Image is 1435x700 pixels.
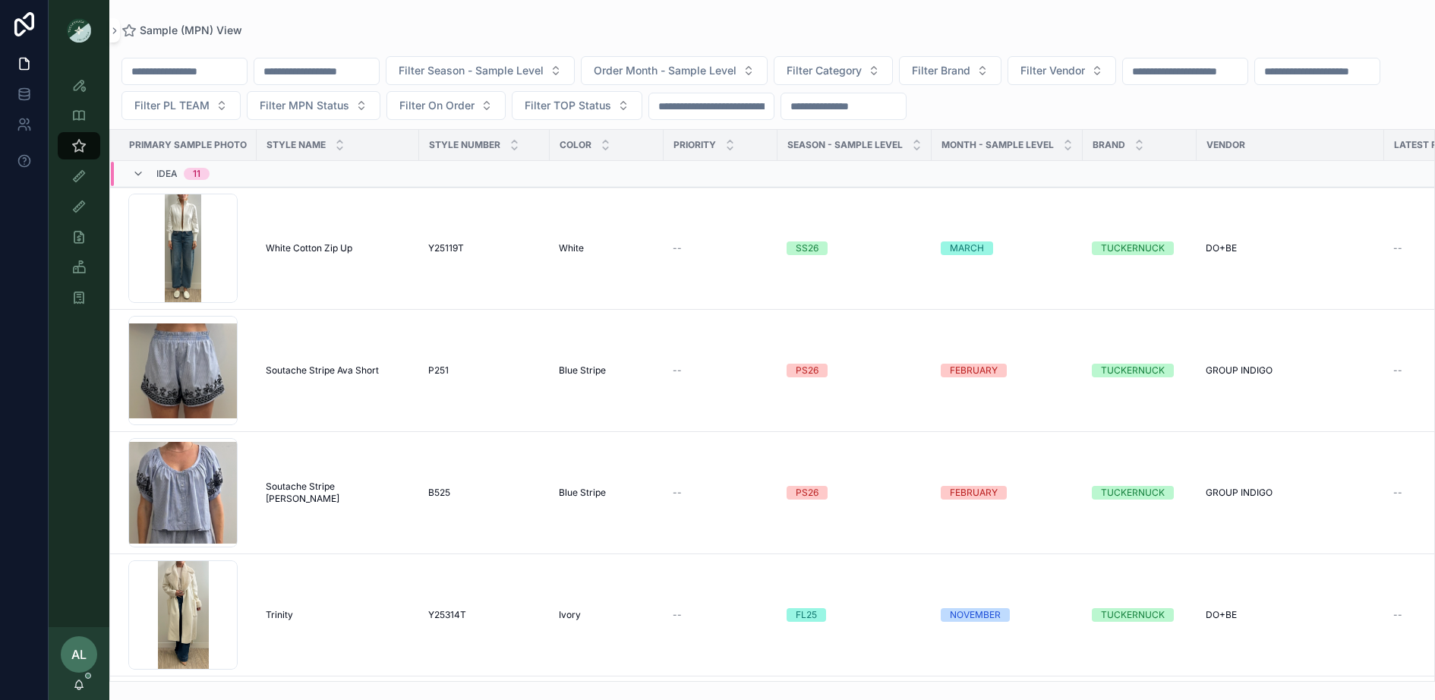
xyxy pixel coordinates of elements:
span: Y25314T [428,609,466,621]
div: MARCH [950,241,984,255]
a: GROUP INDIGO [1206,364,1375,377]
a: NOVEMBER [941,608,1074,622]
span: Filter On Order [399,98,475,113]
div: TUCKERNUCK [1101,364,1165,377]
button: Select Button [386,56,575,85]
span: Brand [1093,139,1125,151]
button: Select Button [512,91,642,120]
img: App logo [67,18,91,43]
span: Filter Brand [912,63,970,78]
span: -- [673,487,682,499]
div: TUCKERNUCK [1101,241,1165,255]
a: Blue Stripe [559,487,654,499]
a: Soutache Stripe Ava Short [266,364,410,377]
span: Style Name [266,139,326,151]
button: Select Button [899,56,1001,85]
a: Sample (MPN) View [121,23,242,38]
div: FEBRUARY [950,364,998,377]
a: PS26 [787,486,922,500]
div: 11 [193,168,200,180]
span: DO+BE [1206,609,1237,621]
div: FL25 [796,608,817,622]
div: PS26 [796,486,818,500]
span: P251 [428,364,449,377]
div: FEBRUARY [950,486,998,500]
span: AL [71,645,87,664]
span: Trinity [266,609,293,621]
span: MONTH - SAMPLE LEVEL [941,139,1054,151]
span: Filter Season - Sample Level [399,63,544,78]
span: Sample (MPN) View [140,23,242,38]
button: Select Button [121,91,241,120]
span: GROUP INDIGO [1206,364,1273,377]
span: Order Month - Sample Level [594,63,736,78]
span: Color [560,139,591,151]
span: Filter Vendor [1020,63,1085,78]
a: Ivory [559,609,654,621]
span: Vendor [1206,139,1245,151]
a: Y25314T [428,609,541,621]
a: -- [673,487,768,499]
a: FEBRUARY [941,364,1074,377]
a: MARCH [941,241,1074,255]
button: Select Button [247,91,380,120]
a: PS26 [787,364,922,377]
span: Ivory [559,609,581,621]
span: -- [673,242,682,254]
span: Filter PL TEAM [134,98,210,113]
button: Select Button [581,56,768,85]
span: -- [1393,364,1402,377]
span: Soutache Stripe Ava Short [266,364,379,377]
a: -- [673,364,768,377]
a: TUCKERNUCK [1092,241,1187,255]
span: -- [1393,487,1402,499]
a: Trinity [266,609,410,621]
a: White Cotton Zip Up [266,242,410,254]
button: Select Button [1008,56,1116,85]
a: Y25119T [428,242,541,254]
div: SS26 [796,241,818,255]
a: FEBRUARY [941,486,1074,500]
span: Filter MPN Status [260,98,349,113]
span: Blue Stripe [559,364,606,377]
span: PRIORITY [673,139,716,151]
a: Blue Stripe [559,364,654,377]
span: -- [1393,609,1402,621]
a: TUCKERNUCK [1092,364,1187,377]
span: -- [673,364,682,377]
span: Style Number [429,139,500,151]
a: TUCKERNUCK [1092,608,1187,622]
div: PS26 [796,364,818,377]
button: Select Button [774,56,893,85]
a: DO+BE [1206,242,1375,254]
span: Filter TOP Status [525,98,611,113]
span: DO+BE [1206,242,1237,254]
button: Select Button [386,91,506,120]
span: B525 [428,487,450,499]
div: NOVEMBER [950,608,1001,622]
a: Soutache Stripe [PERSON_NAME] [266,481,410,505]
a: SS26 [787,241,922,255]
a: GROUP INDIGO [1206,487,1375,499]
span: -- [673,609,682,621]
a: FL25 [787,608,922,622]
a: -- [673,609,768,621]
span: White Cotton Zip Up [266,242,352,254]
span: Filter Category [787,63,862,78]
a: White [559,242,654,254]
span: GROUP INDIGO [1206,487,1273,499]
a: -- [673,242,768,254]
div: TUCKERNUCK [1101,608,1165,622]
span: White [559,242,584,254]
div: scrollable content [49,61,109,627]
span: Idea [156,168,178,180]
div: TUCKERNUCK [1101,486,1165,500]
span: -- [1393,242,1402,254]
span: Y25119T [428,242,464,254]
a: TUCKERNUCK [1092,486,1187,500]
span: PRIMARY SAMPLE PHOTO [129,139,247,151]
span: Season - Sample Level [787,139,903,151]
a: P251 [428,364,541,377]
span: Blue Stripe [559,487,606,499]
